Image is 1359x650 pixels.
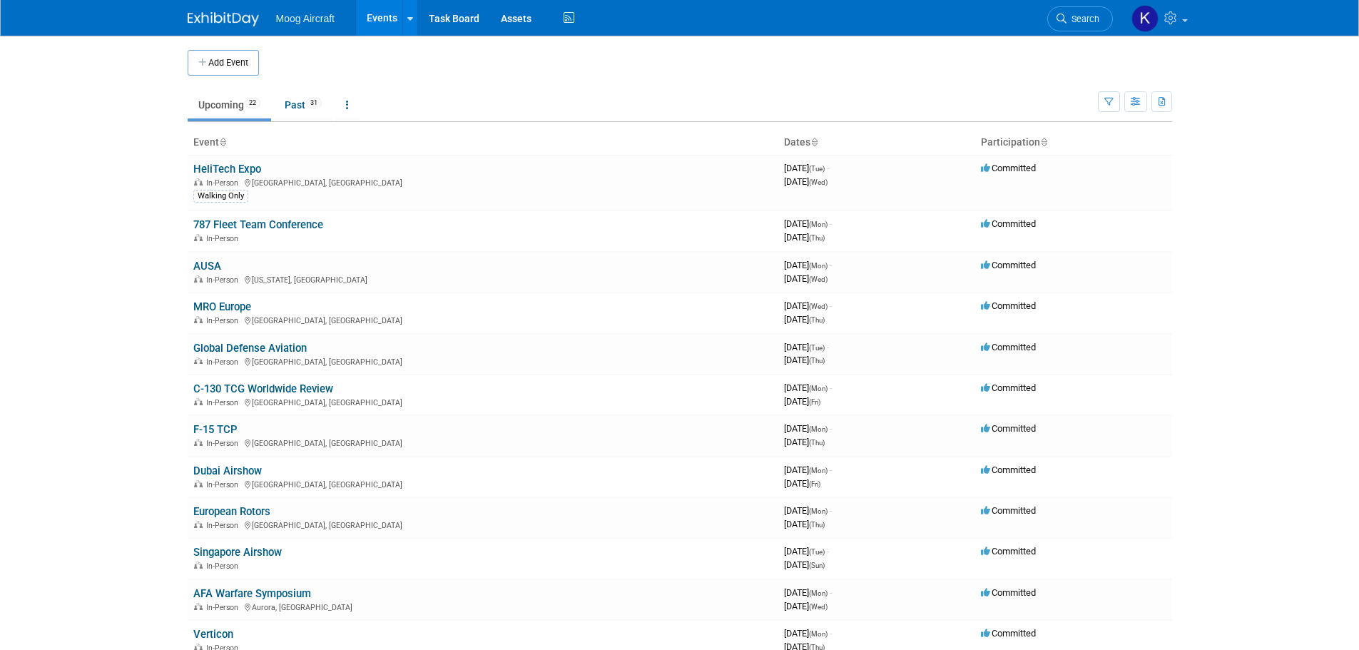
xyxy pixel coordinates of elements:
[809,234,825,242] span: (Thu)
[784,260,832,270] span: [DATE]
[193,163,261,176] a: HeliTech Expo
[809,562,825,569] span: (Sun)
[193,505,270,518] a: European Rotors
[809,603,828,611] span: (Wed)
[784,232,825,243] span: [DATE]
[194,178,203,186] img: In-Person Event
[784,314,825,325] span: [DATE]
[981,587,1036,598] span: Committed
[194,275,203,283] img: In-Person Event
[188,91,271,118] a: Upcoming22
[830,464,832,475] span: -
[206,562,243,571] span: In-Person
[778,131,975,155] th: Dates
[809,275,828,283] span: (Wed)
[827,163,829,173] span: -
[809,467,828,474] span: (Mon)
[193,300,251,313] a: MRO Europe
[981,163,1036,173] span: Committed
[809,303,828,310] span: (Wed)
[981,218,1036,229] span: Committed
[784,464,832,475] span: [DATE]
[206,480,243,489] span: In-Person
[981,546,1036,557] span: Committed
[193,546,282,559] a: Singapore Airshow
[827,546,829,557] span: -
[206,439,243,448] span: In-Person
[194,439,203,446] img: In-Person Event
[193,423,238,436] a: F-15 TCP
[193,355,773,367] div: [GEOGRAPHIC_DATA], [GEOGRAPHIC_DATA]
[809,548,825,556] span: (Tue)
[784,437,825,447] span: [DATE]
[194,234,203,241] img: In-Person Event
[206,521,243,530] span: In-Person
[784,519,825,529] span: [DATE]
[206,178,243,188] span: In-Person
[830,382,832,393] span: -
[830,260,832,270] span: -
[981,505,1036,516] span: Committed
[809,316,825,324] span: (Thu)
[784,423,832,434] span: [DATE]
[194,316,203,323] img: In-Person Event
[809,357,825,365] span: (Thu)
[276,13,335,24] span: Moog Aircraft
[1047,6,1113,31] a: Search
[809,480,820,488] span: (Fri)
[981,382,1036,393] span: Committed
[810,136,818,148] a: Sort by Start Date
[784,505,832,516] span: [DATE]
[784,163,829,173] span: [DATE]
[1131,5,1159,32] img: Kelsey Blackley
[188,131,778,155] th: Event
[981,300,1036,311] span: Committed
[193,628,233,641] a: Verticon
[784,176,828,187] span: [DATE]
[784,587,832,598] span: [DATE]
[809,521,825,529] span: (Thu)
[809,425,828,433] span: (Mon)
[193,396,773,407] div: [GEOGRAPHIC_DATA], [GEOGRAPHIC_DATA]
[206,275,243,285] span: In-Person
[981,423,1036,434] span: Committed
[809,439,825,447] span: (Thu)
[809,507,828,515] span: (Mon)
[784,355,825,365] span: [DATE]
[809,385,828,392] span: (Mon)
[194,562,203,569] img: In-Person Event
[784,601,828,611] span: [DATE]
[784,273,828,284] span: [DATE]
[193,190,248,203] div: Walking Only
[809,178,828,186] span: (Wed)
[194,480,203,487] img: In-Person Event
[827,342,829,352] span: -
[206,234,243,243] span: In-Person
[975,131,1172,155] th: Participation
[784,342,829,352] span: [DATE]
[193,587,311,600] a: AFA Warfare Symposium
[830,300,832,311] span: -
[188,50,259,76] button: Add Event
[245,98,260,108] span: 22
[206,603,243,612] span: In-Person
[784,382,832,393] span: [DATE]
[274,91,332,118] a: Past31
[809,589,828,597] span: (Mon)
[981,260,1036,270] span: Committed
[193,437,773,448] div: [GEOGRAPHIC_DATA], [GEOGRAPHIC_DATA]
[830,218,832,229] span: -
[306,98,322,108] span: 31
[981,464,1036,475] span: Committed
[193,342,307,355] a: Global Defense Aviation
[193,260,221,273] a: AUSA
[981,342,1036,352] span: Committed
[193,519,773,530] div: [GEOGRAPHIC_DATA], [GEOGRAPHIC_DATA]
[219,136,226,148] a: Sort by Event Name
[809,262,828,270] span: (Mon)
[784,628,832,639] span: [DATE]
[193,382,333,395] a: C-130 TCG Worldwide Review
[194,603,203,610] img: In-Person Event
[188,12,259,26] img: ExhibitDay
[830,587,832,598] span: -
